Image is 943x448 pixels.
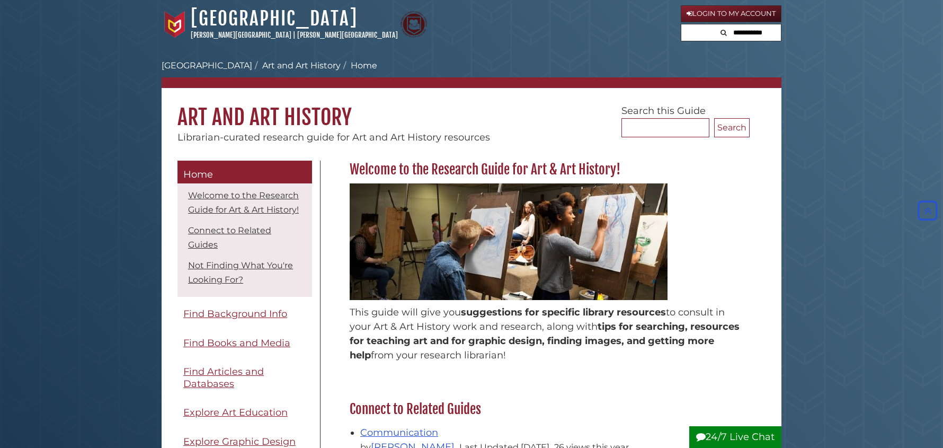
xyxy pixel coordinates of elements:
[191,7,358,30] a: [GEOGRAPHIC_DATA]
[681,5,781,22] a: Login to My Account
[350,321,740,361] span: tips for searching, resources for teaching art and for graphic design, finding images, and gettin...
[177,401,312,425] a: Explore Art Education
[177,331,312,355] a: Find Books and Media
[183,366,264,390] span: Find Articles and Databases
[461,306,666,318] span: suggestions for specific library resources
[350,305,744,363] p: This guide will give you to consult in your Art & Art History work and research, along with from ...
[183,337,290,349] span: Find Books and Media
[177,161,312,184] a: Home
[714,118,750,137] button: Search
[188,225,271,250] a: Connect to Related Guides
[915,205,940,216] a: Back to Top
[720,29,727,36] i: Search
[162,11,188,38] img: Calvin University
[401,11,427,38] img: Calvin Theological Seminary
[344,161,750,178] h2: Welcome to the Research Guide for Art & Art History!
[183,407,288,418] span: Explore Art Education
[177,360,312,396] a: Find Articles and Databases
[162,60,252,71] a: [GEOGRAPHIC_DATA]
[188,260,293,285] a: Not Finding What You're Looking For?
[177,131,490,143] span: Librarian-curated research guide for Art and Art History resources
[162,88,781,130] h1: Art and Art History
[360,427,438,438] a: Communication
[344,401,750,418] h2: Connect to Related Guides
[183,308,287,320] span: Find Background Info
[183,436,296,447] span: Explore Graphic Design
[188,190,299,215] a: Welcome to the Research Guide for Art & Art History!
[293,31,296,39] span: |
[717,24,730,39] button: Search
[191,31,291,39] a: [PERSON_NAME][GEOGRAPHIC_DATA]
[297,31,398,39] a: [PERSON_NAME][GEOGRAPHIC_DATA]
[262,60,341,71] a: Art and Art History
[341,59,377,72] li: Home
[177,302,312,326] a: Find Background Info
[162,59,781,88] nav: breadcrumb
[183,169,213,180] span: Home
[689,426,781,448] button: 24/7 Live Chat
